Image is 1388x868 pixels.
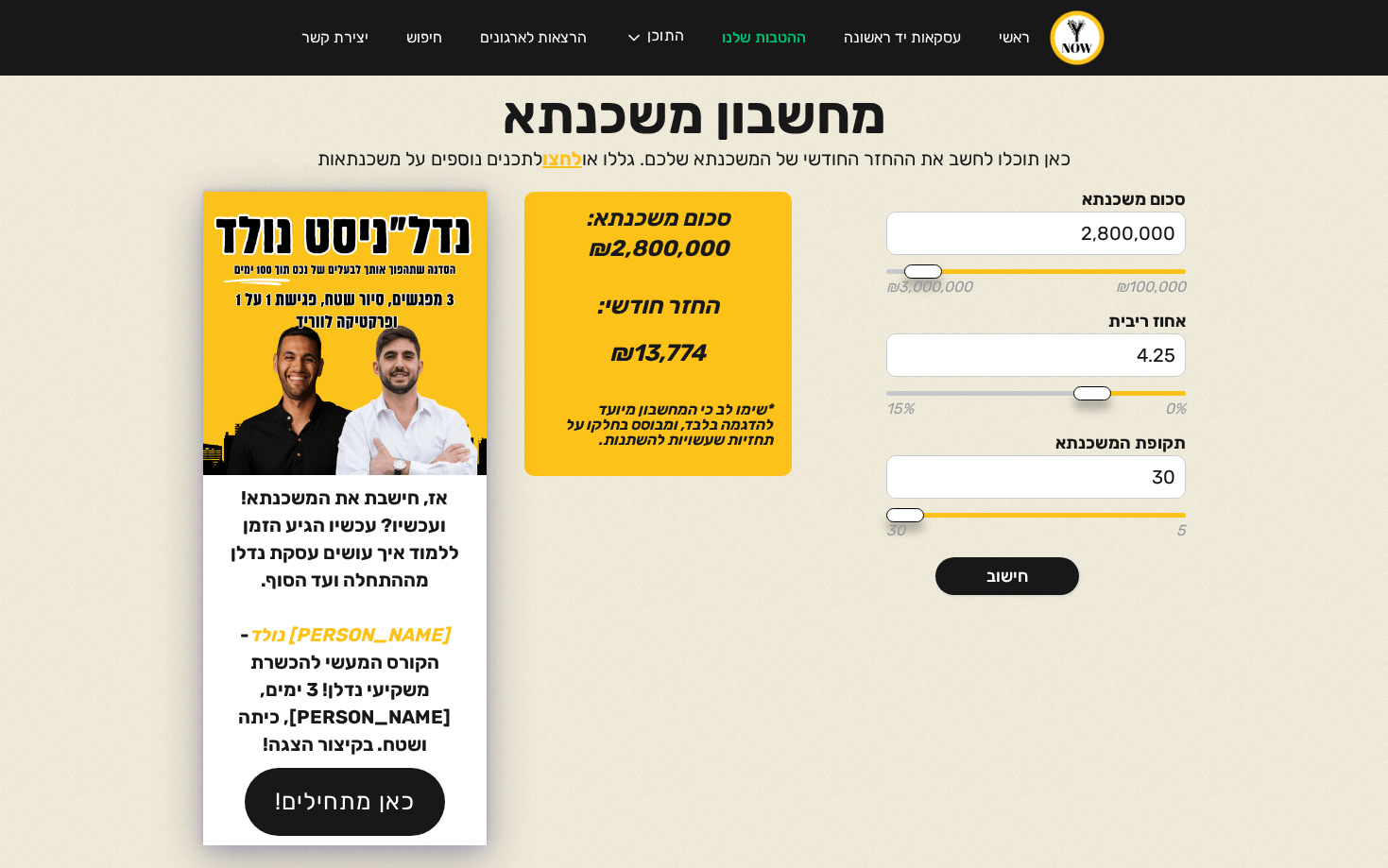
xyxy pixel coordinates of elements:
[980,11,1049,64] a: ראשי
[543,402,773,448] p: *שימו לב כי המחשבון מיועד להדגמה בלבד, ומבוסס בחלקו על תחזיות שעשויות להשתנות.
[647,28,684,47] div: התוכן
[245,768,445,836] a: כאן מתחילים!
[1049,9,1105,66] a: home
[203,485,487,758] p: אז, חישבת את המשכנתא! ועכשיו? עכשיו הגיע הזמן ללמוד איך עושים עסקת נדלן מההתחלה ועד הסוף. ‍ - הקו...
[886,523,905,538] span: 30
[609,339,706,366] strong: ₪13,774
[1176,523,1186,538] span: 5
[387,11,461,64] a: חיפוש
[935,557,1079,595] a: חישוב
[606,9,703,66] div: התוכן
[825,11,980,64] a: עסקאות יד ראשונה
[543,211,773,256] div: סכום משכנתא:
[1116,280,1186,295] span: ₪100,000
[461,11,606,64] a: הרצאות לארגונים
[503,94,886,136] h1: מחשבון משכנתא
[886,435,1186,451] label: תקופת המשכנתא
[1165,401,1186,417] span: 0%
[886,401,914,417] span: 15%
[283,11,387,64] a: יצירת קשר
[588,235,728,262] strong: ₪2,800,000
[703,11,825,64] a: ההטבות שלנו
[886,280,972,295] span: ₪3,000,000
[543,294,773,365] div: החזר חודשי:
[886,314,1186,329] label: אחוז ריבית
[542,147,582,170] a: לחצו
[317,145,1071,173] p: כאן תוכלו לחשב את ההחזר החודשי של המשכנתא שלכם. גללו או לתכנים נוספים על משכנתאות
[886,192,1186,207] label: סכום משכנתא
[249,623,450,646] strong: [PERSON_NAME] נולד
